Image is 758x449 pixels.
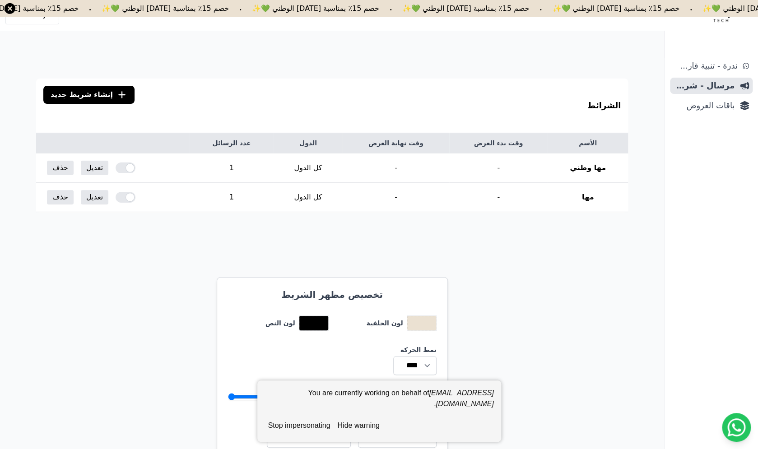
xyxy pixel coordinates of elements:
[548,183,628,212] th: مها
[274,153,343,183] td: كل الدول
[343,133,449,153] th: وقت نهاية العرض
[587,99,621,112] h3: الشرائط
[403,4,530,13] bdi: خصم 15٪ بمناسبة [DATE] الوطني 💚✨
[334,417,383,435] button: hide warning
[265,388,494,417] div: You are currently working on behalf of .
[228,345,437,354] label: نمط الحركة
[548,133,628,153] th: الأسم
[548,153,628,183] th: مها وطني
[274,133,343,153] th: الدول
[274,183,343,212] td: كل الدول
[449,183,548,212] td: -
[674,99,735,112] span: باقات العروض
[228,288,437,301] h3: تخصيص مظهر الشريط
[407,316,436,330] button: toggle color picker dialog
[449,153,548,183] td: -
[190,183,274,212] td: 1
[47,190,74,204] button: حذف
[43,86,135,104] a: إنشاء شريط جديد
[343,153,449,183] td: -
[253,4,380,13] bdi: خصم 15٪ بمناسبة [DATE] الوطني 💚✨
[47,161,74,175] button: حذف
[190,133,274,153] th: عدد الرسائل
[51,89,113,100] span: إنشاء شريط جديد
[81,190,108,204] a: تعديل
[102,4,230,13] bdi: خصم 15٪ بمناسبة [DATE] الوطني 💚✨
[343,183,449,212] td: -
[43,115,135,125] span: إنشاء شريط جديد
[449,133,548,153] th: وقت بدء العرض
[81,161,108,175] a: تعديل
[674,79,735,92] span: مرسال - شريط دعاية
[228,382,437,391] label: سرعة الحركة
[299,316,328,330] button: toggle color picker dialog
[367,319,407,328] label: لون الخلفية
[190,153,274,183] td: 1
[429,389,493,407] em: [EMAIL_ADDRESS][DOMAIN_NAME]
[553,4,680,13] bdi: خصم 15٪ بمناسبة [DATE] الوطني 💚✨
[674,60,737,72] span: ندرة - تنبية قارب علي النفاذ
[265,319,299,328] label: لون النص
[265,417,334,435] button: stop impersonating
